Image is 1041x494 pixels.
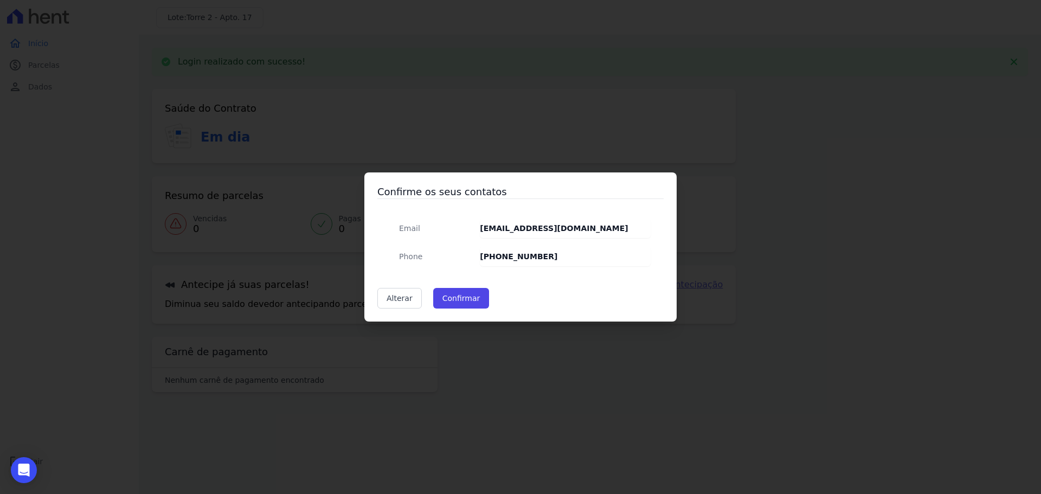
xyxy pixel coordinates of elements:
h3: Confirme os seus contatos [377,185,664,198]
a: Alterar [377,288,422,309]
button: Confirmar [433,288,490,309]
strong: [PHONE_NUMBER] [480,252,557,261]
span: translation missing: pt-BR.public.contracts.modal.confirmation.phone [399,252,422,261]
strong: [EMAIL_ADDRESS][DOMAIN_NAME] [480,224,628,233]
div: Open Intercom Messenger [11,457,37,483]
span: translation missing: pt-BR.public.contracts.modal.confirmation.email [399,224,420,233]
